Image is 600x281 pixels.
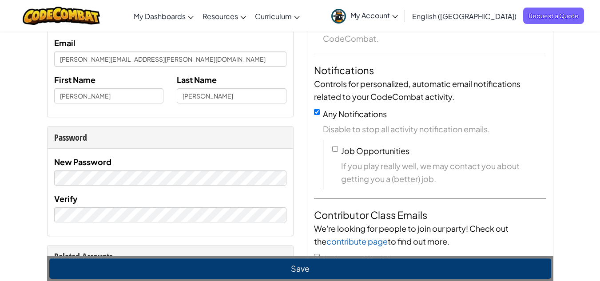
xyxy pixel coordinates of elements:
[198,4,250,28] a: Resources
[326,236,388,246] a: contribute page
[331,9,346,24] img: avatar
[54,73,95,86] label: First Name
[323,109,387,119] label: Any Notifications
[250,4,304,28] a: Curriculum
[255,12,292,21] span: Curriculum
[388,236,449,246] span: to find out more.
[134,12,186,21] span: My Dashboards
[412,12,517,21] span: English ([GEOGRAPHIC_DATA])
[314,223,509,246] span: We're looking for people to join our party! Check out the
[314,208,546,222] h4: Contributor Class Emails
[323,123,546,135] span: Disable to stop all activity notification emails.
[54,192,78,205] label: Verify
[203,12,238,21] span: Resources
[49,258,551,279] button: Save
[350,11,398,20] span: My Account
[54,131,286,144] div: Password
[323,19,546,45] span: Get emails on the latest news and developments at CodeCombat.
[54,38,75,48] span: Email
[408,4,521,28] a: English ([GEOGRAPHIC_DATA])
[314,79,521,102] span: Controls for personalized, automatic email notifications related to your CodeCombat activity.
[323,253,362,264] span: Archmage
[54,250,286,263] div: Related Accounts
[341,159,546,185] span: If you play really well, we may contact you about getting you a (better) job.
[363,253,392,264] span: (Coder)
[314,63,546,77] h4: Notifications
[341,146,409,156] label: Job Opportunities
[23,7,100,25] img: CodeCombat logo
[54,155,111,168] label: New Password
[327,2,402,30] a: My Account
[129,4,198,28] a: My Dashboards
[177,73,217,86] label: Last Name
[523,8,584,24] a: Request a Quote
